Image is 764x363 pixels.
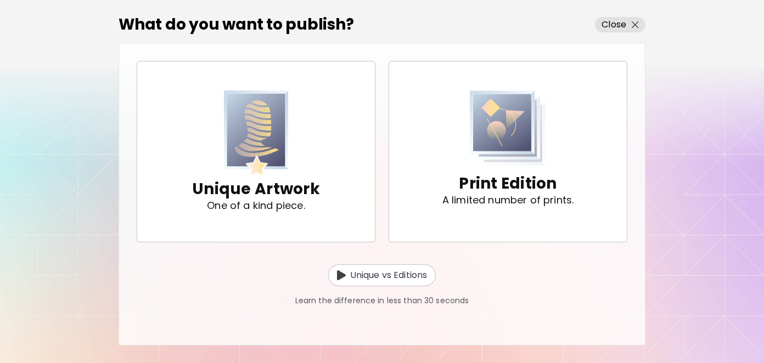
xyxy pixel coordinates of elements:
[137,61,375,242] button: Unique ArtworkUnique ArtworkOne of a kind piece.
[470,90,546,166] img: Print Edition
[224,90,289,177] img: Unique Artwork
[459,173,557,195] p: Print Edition
[442,195,574,206] p: A limited number of prints.
[389,61,627,242] button: Print EditionPrint EditionA limited number of prints.
[295,295,469,307] p: Learn the difference in less than 30 seconds
[207,200,305,211] p: One of a kind piece.
[328,264,436,286] button: Unique vs EditionUnique vs Editions
[337,270,346,280] img: Unique vs Edition
[192,178,320,200] p: Unique Artwork
[350,269,428,282] p: Unique vs Editions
